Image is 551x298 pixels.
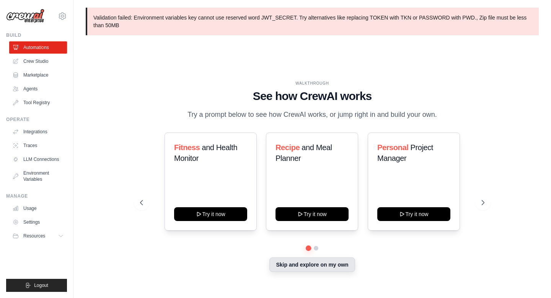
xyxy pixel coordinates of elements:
[9,139,67,152] a: Traces
[140,89,484,103] h1: See how CrewAI works
[9,97,67,109] a: Tool Registry
[9,202,67,214] a: Usage
[6,32,67,38] div: Build
[6,9,44,23] img: Logo
[275,143,332,162] span: and Meal Planner
[9,41,67,54] a: Automations
[6,116,67,123] div: Operate
[184,109,441,120] p: Try a prompt below to see how CrewAI works, or jump right in and build your own.
[9,167,67,185] a: Environment Variables
[9,83,67,95] a: Agents
[377,143,408,152] span: Personal
[34,282,48,288] span: Logout
[6,193,67,199] div: Manage
[174,207,247,221] button: Try it now
[269,257,355,272] button: Skip and explore on my own
[377,143,433,162] span: Project Manager
[377,207,450,221] button: Try it now
[174,143,237,162] span: and Health Monitor
[9,153,67,165] a: LLM Connections
[9,230,67,242] button: Resources
[9,55,67,67] a: Crew Studio
[23,233,45,239] span: Resources
[6,279,67,292] button: Logout
[275,207,349,221] button: Try it now
[9,126,67,138] a: Integrations
[86,8,539,35] p: Validation failed: Environment variables key cannot use reserved word JWT_SECRET. Try alternative...
[9,69,67,81] a: Marketplace
[174,143,200,152] span: Fitness
[275,143,300,152] span: Recipe
[140,80,484,86] div: WALKTHROUGH
[9,216,67,228] a: Settings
